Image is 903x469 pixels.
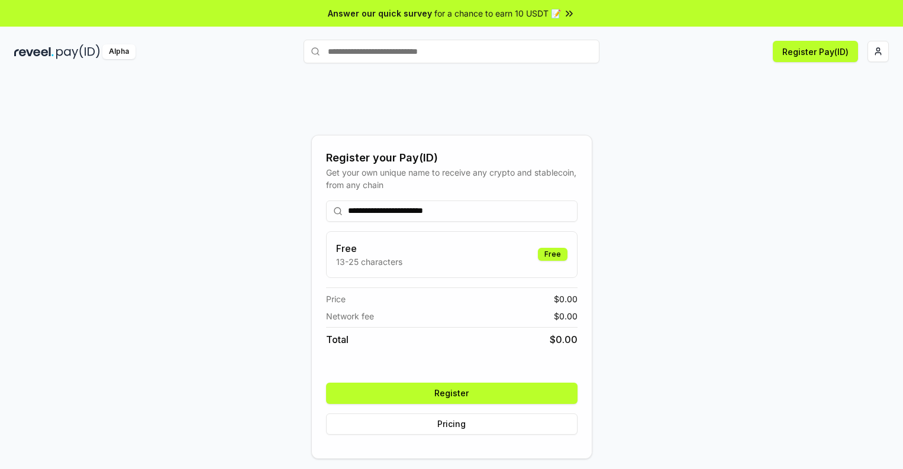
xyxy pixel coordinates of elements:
[550,332,578,347] span: $ 0.00
[554,293,578,305] span: $ 0.00
[326,310,374,322] span: Network fee
[326,413,578,435] button: Pricing
[538,248,567,261] div: Free
[326,166,578,191] div: Get your own unique name to receive any crypto and stablecoin, from any chain
[554,310,578,322] span: $ 0.00
[326,332,349,347] span: Total
[56,44,100,59] img: pay_id
[773,41,858,62] button: Register Pay(ID)
[326,383,578,404] button: Register
[328,7,432,20] span: Answer our quick survey
[326,150,578,166] div: Register your Pay(ID)
[14,44,54,59] img: reveel_dark
[434,7,561,20] span: for a chance to earn 10 USDT 📝
[102,44,136,59] div: Alpha
[336,241,402,255] h3: Free
[336,255,402,268] p: 13-25 characters
[326,293,346,305] span: Price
